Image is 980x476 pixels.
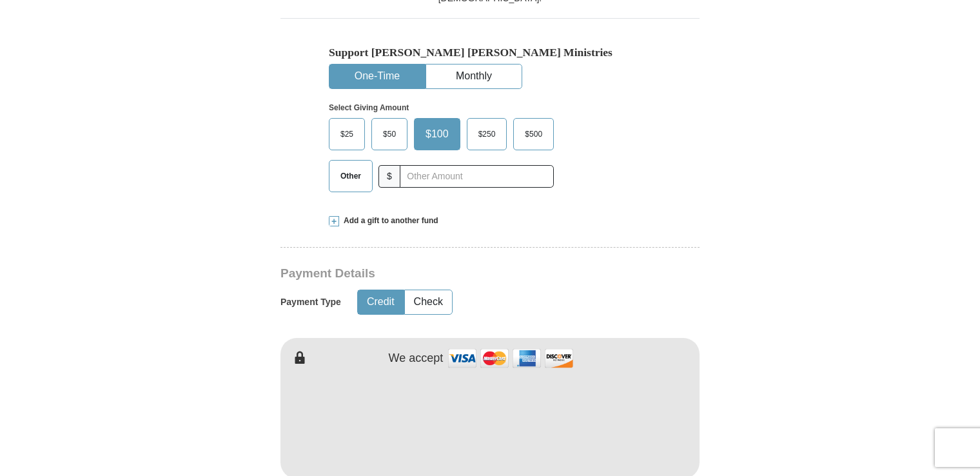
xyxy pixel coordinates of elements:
[405,290,452,314] button: Check
[377,124,402,144] span: $50
[334,166,367,186] span: Other
[329,46,651,59] h5: Support [PERSON_NAME] [PERSON_NAME] Ministries
[400,165,554,188] input: Other Amount
[518,124,549,144] span: $500
[419,124,455,144] span: $100
[426,64,522,88] button: Monthly
[339,215,438,226] span: Add a gift to another fund
[329,103,409,112] strong: Select Giving Amount
[389,352,444,366] h4: We accept
[472,124,502,144] span: $250
[280,266,609,281] h3: Payment Details
[280,297,341,308] h5: Payment Type
[329,64,425,88] button: One-Time
[446,344,575,372] img: credit cards accepted
[358,290,404,314] button: Credit
[334,124,360,144] span: $25
[378,165,400,188] span: $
